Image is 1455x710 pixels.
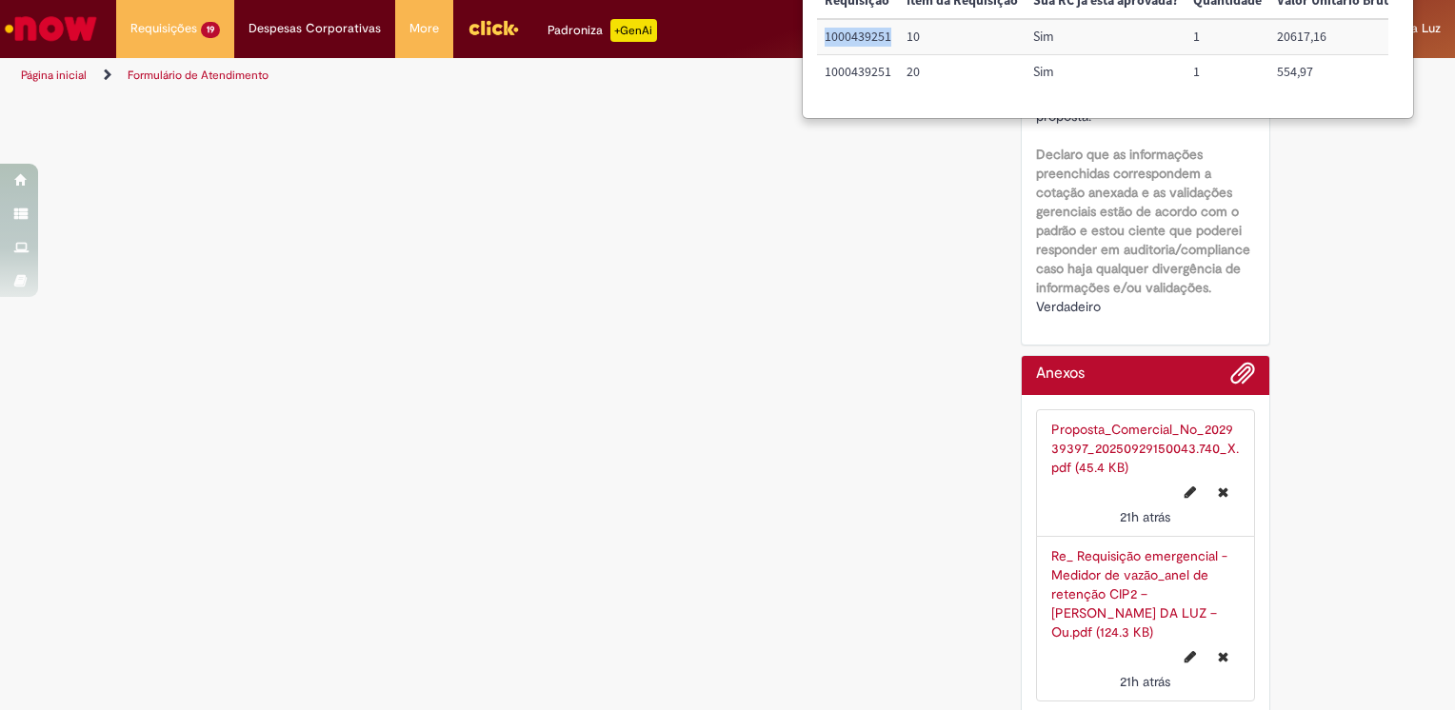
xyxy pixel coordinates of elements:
[817,55,899,89] td: Requisição: 1000439251
[1051,421,1239,476] a: Proposta_Comercial_No_202939397_20250929150043.740_X.pdf (45.4 KB)
[1120,508,1170,525] time: 29/09/2025 12:04:53
[468,13,519,42] img: click_logo_yellow_360x200.png
[1173,477,1207,507] button: Editar nome de arquivo Proposta_Comercial_No_202939397_20250929150043.740_X.pdf
[1206,477,1240,507] button: Excluir Proposta_Comercial_No_202939397_20250929150043.740_X.pdf
[817,19,899,54] td: Requisição: 1000439251
[249,19,381,38] span: Despesas Corporativas
[899,55,1026,89] td: Item da Requisição: 20
[1269,55,1404,89] td: Valor Unitário Bruto: 554,97
[2,10,100,48] img: ServiceNow
[128,68,269,83] a: Formulário de Atendimento
[1051,547,1227,641] a: Re_ Requisição emergencial - Medidor de vazão_anel de retenção CIP2 – [PERSON_NAME] DA LUZ – Ou.p...
[1173,641,1207,672] button: Editar nome de arquivo Re_ Requisição emergencial - Medidor de vazão_anel de retenção CIP2 – RENA...
[14,58,956,93] ul: Trilhas de página
[1269,19,1404,54] td: Valor Unitário Bruto: 20617,16
[409,19,439,38] span: More
[548,19,657,42] div: Padroniza
[1036,298,1101,315] span: Verdadeiro
[1036,146,1250,296] b: Declaro que as informações preenchidas correspondem a cotação anexada e as validações gerenciais ...
[1186,19,1269,54] td: Quantidade: 1
[610,19,657,42] p: +GenAi
[1120,673,1170,690] time: 29/09/2025 12:04:36
[130,19,197,38] span: Requisições
[1036,365,1085,383] h2: Anexos
[899,19,1026,54] td: Item da Requisição: 10
[1230,361,1255,395] button: Adicionar anexos
[1120,508,1170,525] span: 21h atrás
[1026,19,1186,54] td: Sua RC já está aprovada?: Sim
[1206,641,1240,672] button: Excluir Re_ Requisição emergencial - Medidor de vazão_anel de retenção CIP2 – RENAN OLIVEIRA DA L...
[1026,55,1186,89] td: Sua RC já está aprovada?: Sim
[21,68,87,83] a: Página inicial
[1186,55,1269,89] td: Quantidade: 1
[1036,89,1236,125] span: Aquisição emergencial conforme proposta.
[201,22,220,38] span: 19
[1120,673,1170,690] span: 21h atrás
